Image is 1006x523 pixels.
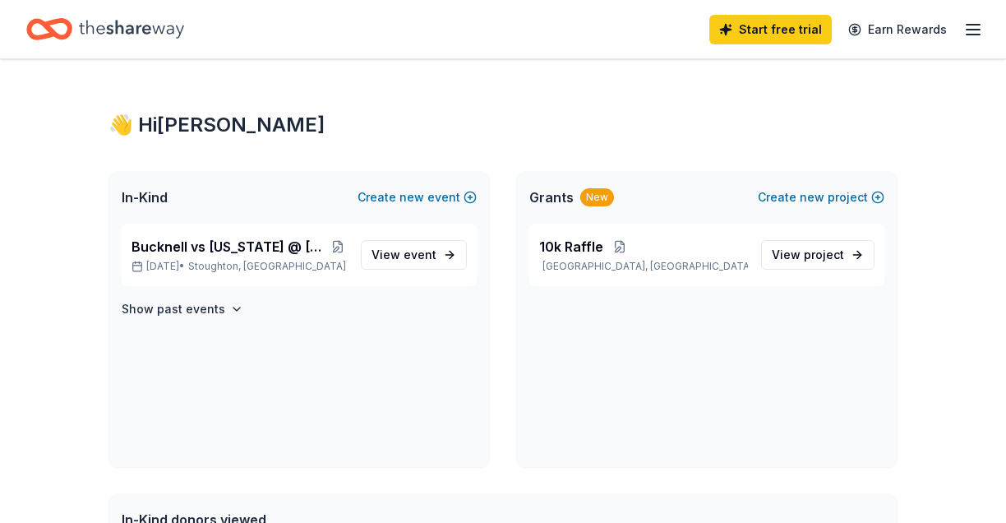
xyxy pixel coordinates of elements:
[358,187,477,207] button: Createnewevent
[709,15,832,44] a: Start free trial
[404,248,436,261] span: event
[361,240,467,270] a: View event
[26,10,184,49] a: Home
[122,187,168,207] span: In-Kind
[188,260,346,273] span: Stoughton, [GEOGRAPHIC_DATA]
[122,299,225,319] h4: Show past events
[529,187,574,207] span: Grants
[838,15,957,44] a: Earn Rewards
[800,187,824,207] span: new
[758,187,884,207] button: Createnewproject
[539,237,603,257] span: 10k Raffle
[772,245,844,265] span: View
[132,260,348,273] p: [DATE] •
[132,237,327,257] span: Bucknell vs [US_STATE] @ [GEOGRAPHIC_DATA]
[804,248,844,261] span: project
[399,187,424,207] span: new
[122,299,243,319] button: Show past events
[580,188,614,206] div: New
[761,240,874,270] a: View project
[108,112,898,138] div: 👋 Hi [PERSON_NAME]
[539,260,748,273] p: [GEOGRAPHIC_DATA], [GEOGRAPHIC_DATA]
[371,245,436,265] span: View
